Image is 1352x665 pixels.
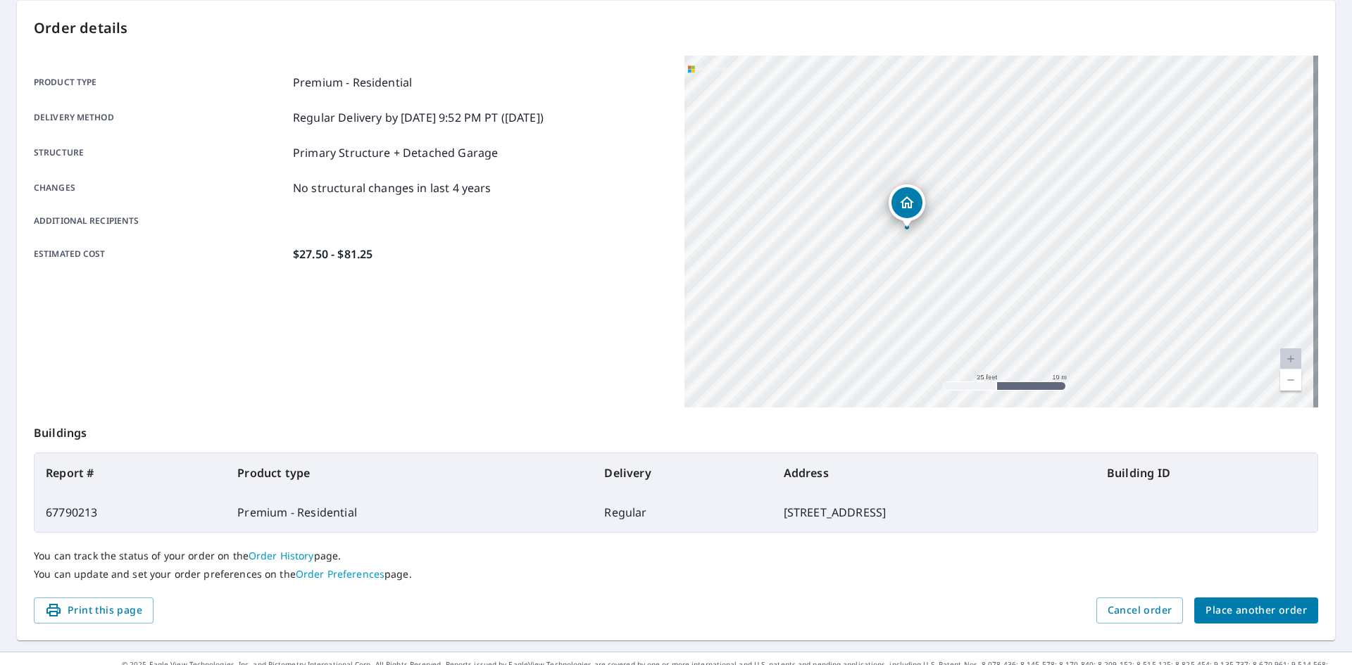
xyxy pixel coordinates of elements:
p: $27.50 - $81.25 [293,246,373,262]
a: Current Level 20, Zoom In Disabled [1280,348,1301,369]
button: Place another order [1194,597,1318,623]
a: Order Preferences [296,567,384,581]
p: No structural changes in last 4 years [293,179,492,196]
p: Order details [34,18,1318,39]
p: Delivery method [34,109,287,126]
td: 67790213 [35,493,226,532]
td: Regular [593,493,772,532]
p: Changes [34,179,287,196]
a: Current Level 20, Zoom Out [1280,369,1301,391]
p: Additional recipients [34,215,287,227]
p: Estimated cost [34,246,287,262]
p: Structure [34,144,287,161]
th: Address [772,453,1096,493]
p: Premium - Residential [293,74,412,91]
p: Product type [34,74,287,91]
p: You can track the status of your order on the page. [34,550,1318,562]
p: Primary Structure + Detached Garage [293,144,498,161]
a: Order History [249,549,314,562]
td: [STREET_ADDRESS] [772,493,1096,532]
p: Buildings [34,407,1318,452]
th: Product type [226,453,593,493]
button: Print this page [34,597,154,623]
p: Regular Delivery by [DATE] 9:52 PM PT ([DATE]) [293,109,544,126]
th: Building ID [1096,453,1317,493]
td: Premium - Residential [226,493,593,532]
button: Cancel order [1096,597,1184,623]
span: Cancel order [1108,602,1172,619]
span: Print this page [45,602,142,619]
th: Report # [35,453,226,493]
th: Delivery [593,453,772,493]
div: Dropped pin, building 1, Residential property, 1418 1st Ave W New England, ND 58647 [889,184,925,228]
p: You can update and set your order preferences on the page. [34,568,1318,581]
span: Place another order [1206,602,1307,619]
